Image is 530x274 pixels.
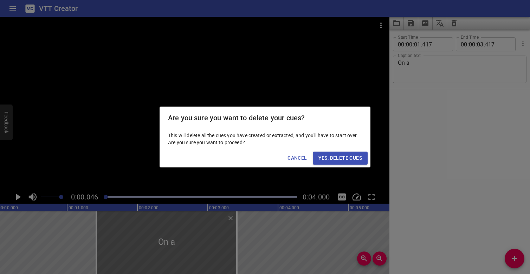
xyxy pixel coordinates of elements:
span: Cancel [287,154,307,163]
button: Cancel [285,152,310,165]
button: Yes, Delete Cues [313,152,368,165]
span: Yes, Delete Cues [318,154,362,163]
h2: Are you sure you want to delete your cues? [168,112,362,123]
div: This will delete all the cues you have created or extracted, and you'll have to start over. Are y... [160,129,370,149]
